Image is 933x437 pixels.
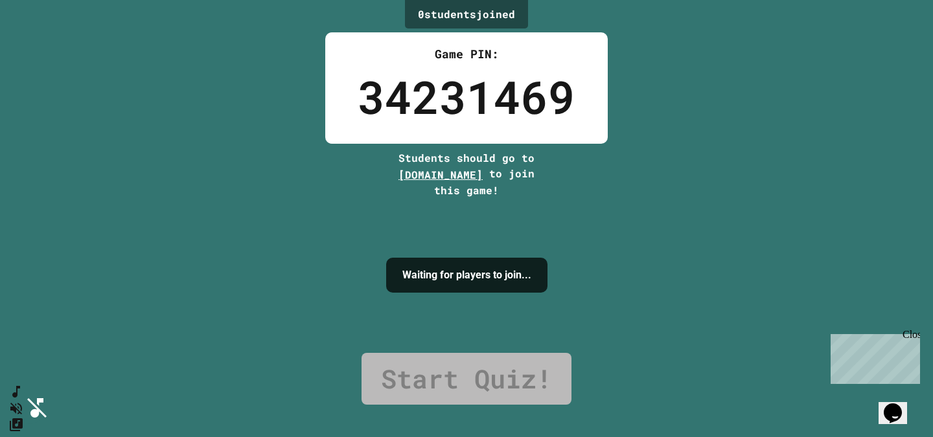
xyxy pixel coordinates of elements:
[358,63,575,131] div: 34231469
[398,168,483,181] span: [DOMAIN_NAME]
[879,385,920,424] iframe: chat widget
[825,329,920,384] iframe: chat widget
[358,45,575,63] div: Game PIN:
[5,5,89,82] div: Chat with us now!Close
[8,400,24,416] button: Unmute music
[8,384,24,400] button: SpeedDial basic example
[8,416,24,432] button: Change Music
[386,150,547,198] div: Students should go to to join this game!
[402,267,531,283] h4: Waiting for players to join...
[362,353,571,405] a: Start Quiz!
